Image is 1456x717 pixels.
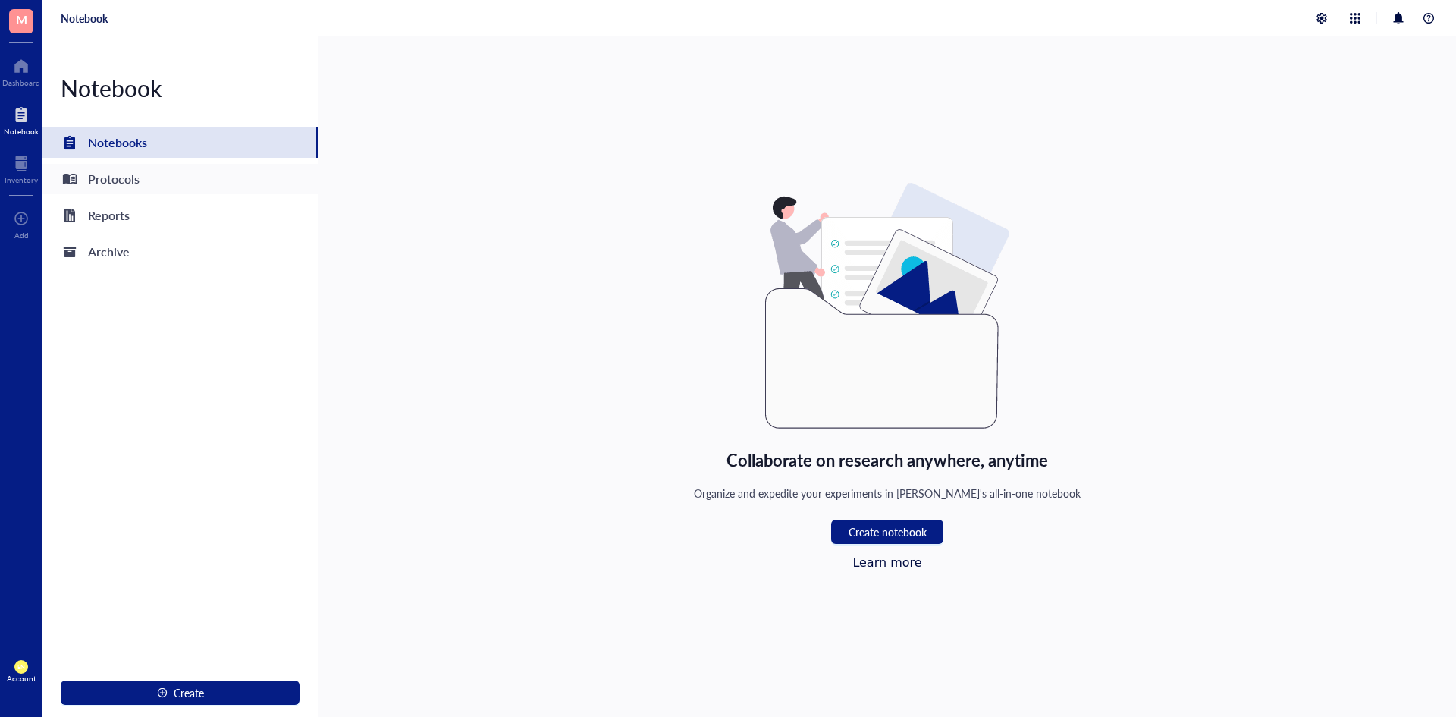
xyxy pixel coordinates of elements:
[16,10,27,29] span: M
[174,687,204,699] span: Create
[7,674,36,683] div: Account
[14,231,29,240] div: Add
[2,78,40,87] div: Dashboard
[5,175,38,184] div: Inventory
[88,241,130,263] div: Archive
[42,73,318,103] div: Notebook
[849,526,927,538] span: Create notebook
[42,200,318,231] a: Reports
[4,102,39,136] a: Notebook
[4,127,39,136] div: Notebook
[88,168,140,190] div: Protocols
[17,663,26,670] span: EN
[765,183,1009,429] img: Empty state
[42,127,318,158] a: Notebooks
[852,555,921,570] a: Learn more
[2,54,40,87] a: Dashboard
[42,164,318,194] a: Protocols
[88,132,147,153] div: Notebooks
[726,447,1049,473] div: Collaborate on research anywhere, anytime
[5,151,38,184] a: Inventory
[88,205,130,226] div: Reports
[61,11,108,25] a: Notebook
[42,237,318,267] a: Archive
[831,520,943,544] button: Create notebook
[61,681,300,705] button: Create
[694,485,1081,502] div: Organize and expedite your experiments in [PERSON_NAME]'s all-in-one notebook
